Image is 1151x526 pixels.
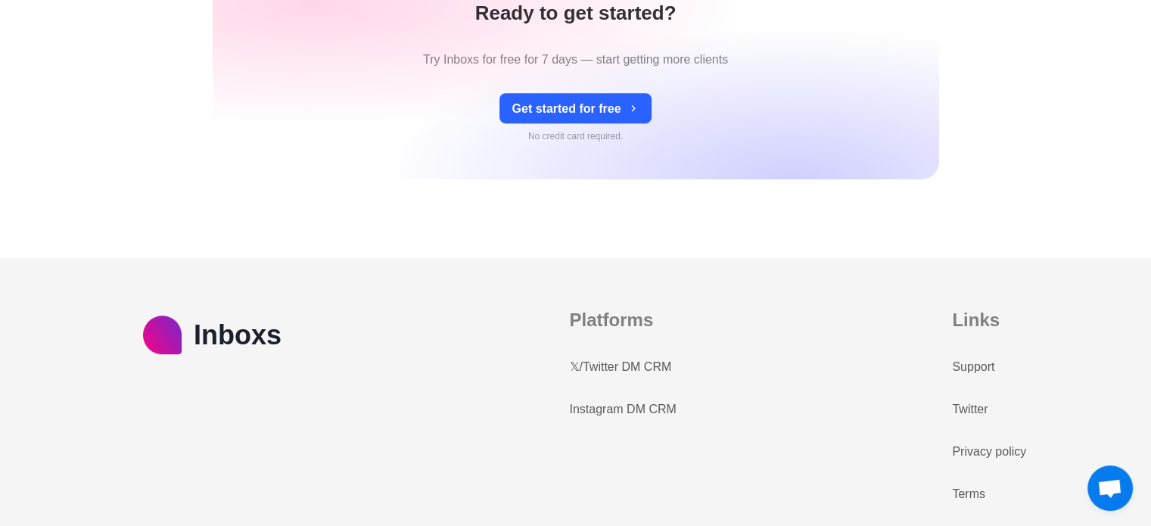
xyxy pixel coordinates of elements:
[952,310,1000,330] b: Links
[569,358,671,376] a: 𝕏/Twitter DM CRM
[423,51,728,69] p: Try Inboxs for free for 7 days — start getting more clients
[569,310,653,330] b: Platforms
[143,316,182,354] img: logo
[1087,465,1133,511] div: Open de chat
[952,400,988,419] a: Twitter
[499,93,651,123] button: Get started for free
[952,443,1026,461] a: Privacy policy
[182,307,294,363] h2: Inboxs
[952,358,994,376] a: Support
[569,400,676,419] a: Instagram DM CRM
[952,485,985,503] a: Terms
[528,129,623,143] p: No credit card required.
